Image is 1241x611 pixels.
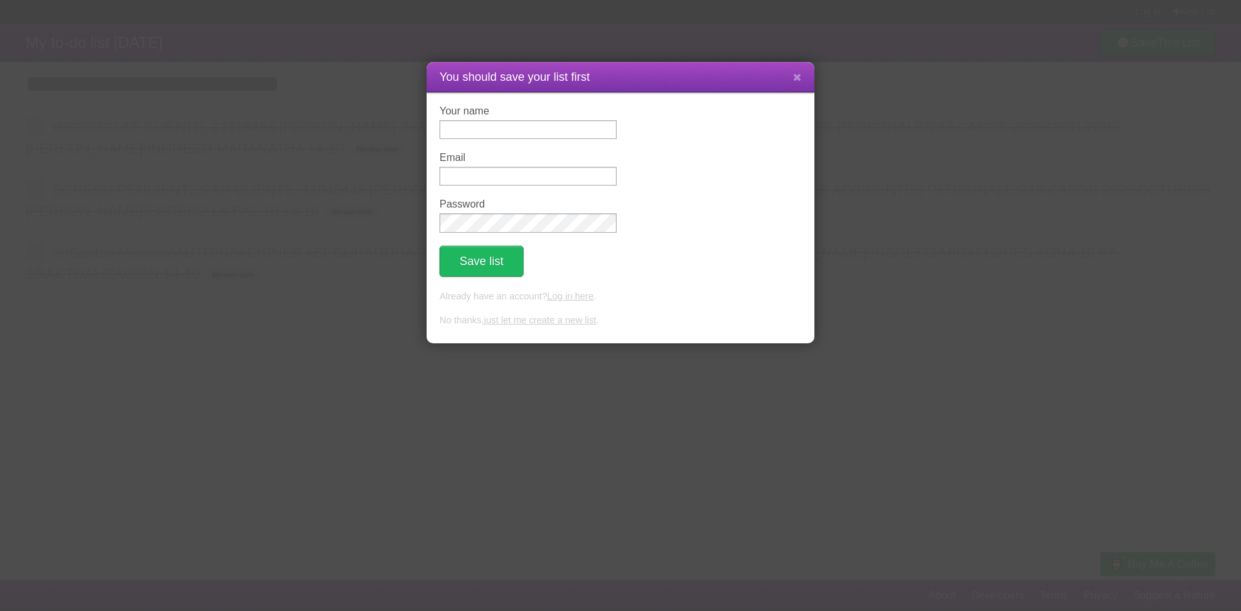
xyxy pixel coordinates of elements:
button: Save list [440,246,524,277]
a: Log in here [547,291,593,301]
label: Email [440,152,617,164]
label: Your name [440,105,617,117]
p: Already have an account? . [440,290,801,304]
h1: You should save your list first [440,69,801,86]
label: Password [440,198,617,210]
p: No thanks, . [440,314,801,328]
a: just let me create a new list [484,315,597,325]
